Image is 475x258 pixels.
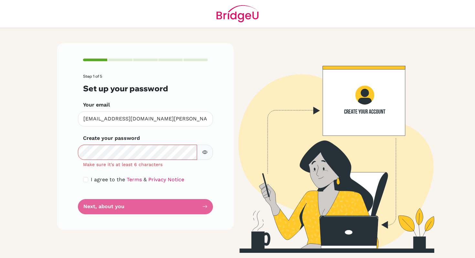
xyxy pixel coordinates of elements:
[83,101,110,109] label: Your email
[127,176,142,183] a: Terms
[143,176,147,183] span: &
[83,134,140,142] label: Create your password
[91,176,125,183] span: I agree to the
[83,84,208,93] h3: Set up your password
[83,74,102,79] span: Step 1 of 5
[148,176,184,183] a: Privacy Notice
[78,161,213,168] div: Make sure it's at least 6 characters
[78,111,213,127] input: Insert your email*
